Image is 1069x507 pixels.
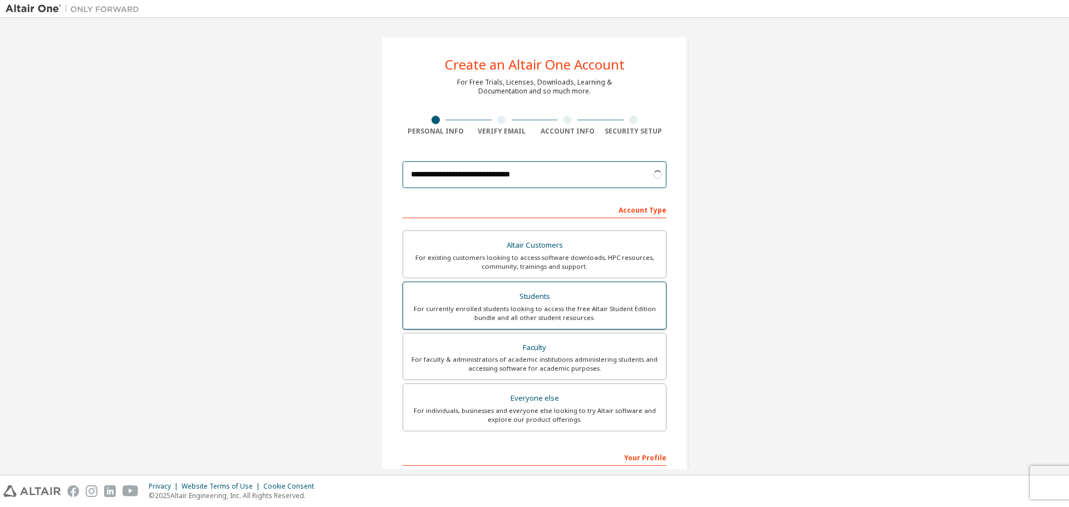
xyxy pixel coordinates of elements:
div: Your Profile [403,448,666,466]
div: For Free Trials, Licenses, Downloads, Learning & Documentation and so much more. [457,78,612,96]
img: linkedin.svg [104,485,116,497]
div: Personal Info [403,127,469,136]
div: Website Terms of Use [182,482,263,491]
div: Verify Email [469,127,535,136]
div: For currently enrolled students looking to access the free Altair Student Edition bundle and all ... [410,304,659,322]
div: Faculty [410,340,659,356]
div: Account Info [534,127,601,136]
div: For existing customers looking to access software downloads, HPC resources, community, trainings ... [410,253,659,271]
div: For individuals, businesses and everyone else looking to try Altair software and explore our prod... [410,406,659,424]
p: © 2025 Altair Engineering, Inc. All Rights Reserved. [149,491,321,500]
div: Privacy [149,482,182,491]
img: youtube.svg [122,485,139,497]
img: instagram.svg [86,485,97,497]
img: altair_logo.svg [3,485,61,497]
img: facebook.svg [67,485,79,497]
div: Everyone else [410,391,659,406]
img: Altair One [6,3,145,14]
div: Cookie Consent [263,482,321,491]
div: Create an Altair One Account [445,58,625,71]
div: Security Setup [601,127,667,136]
div: Altair Customers [410,238,659,253]
div: For faculty & administrators of academic institutions administering students and accessing softwa... [410,355,659,373]
div: Account Type [403,200,666,218]
div: Students [410,289,659,304]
